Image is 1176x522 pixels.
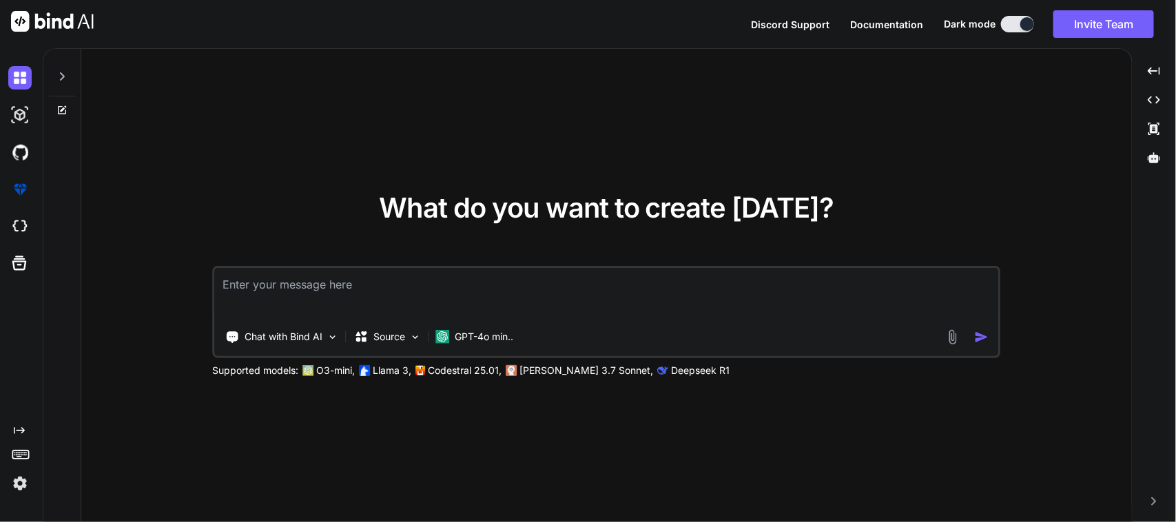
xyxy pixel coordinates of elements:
[944,17,996,31] span: Dark mode
[520,364,654,377] p: [PERSON_NAME] 3.7 Sonnet,
[8,103,32,127] img: darkAi-studio
[850,19,923,30] span: Documentation
[751,19,829,30] span: Discord Support
[416,366,426,375] img: Mistral-AI
[506,365,517,376] img: claude
[672,364,730,377] p: Deepseek R1
[751,17,829,32] button: Discord Support
[245,330,323,344] p: Chat with Bind AI
[658,365,669,376] img: claude
[974,330,989,344] img: icon
[455,330,514,344] p: GPT-4o min..
[11,11,94,32] img: Bind AI
[8,472,32,495] img: settings
[436,330,450,344] img: GPT-4o mini
[850,17,923,32] button: Documentation
[8,66,32,90] img: darkChat
[429,364,502,377] p: Codestral 25.01,
[327,331,339,343] img: Pick Tools
[8,215,32,238] img: cloudideIcon
[945,329,960,345] img: attachment
[303,365,314,376] img: GPT-4
[373,364,412,377] p: Llama 3,
[1053,10,1154,38] button: Invite Team
[379,191,834,225] span: What do you want to create [DATE]?
[410,331,422,343] img: Pick Models
[317,364,355,377] p: O3-mini,
[8,140,32,164] img: githubDark
[8,178,32,201] img: premium
[360,365,371,376] img: Llama2
[374,330,406,344] p: Source
[213,364,299,377] p: Supported models:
